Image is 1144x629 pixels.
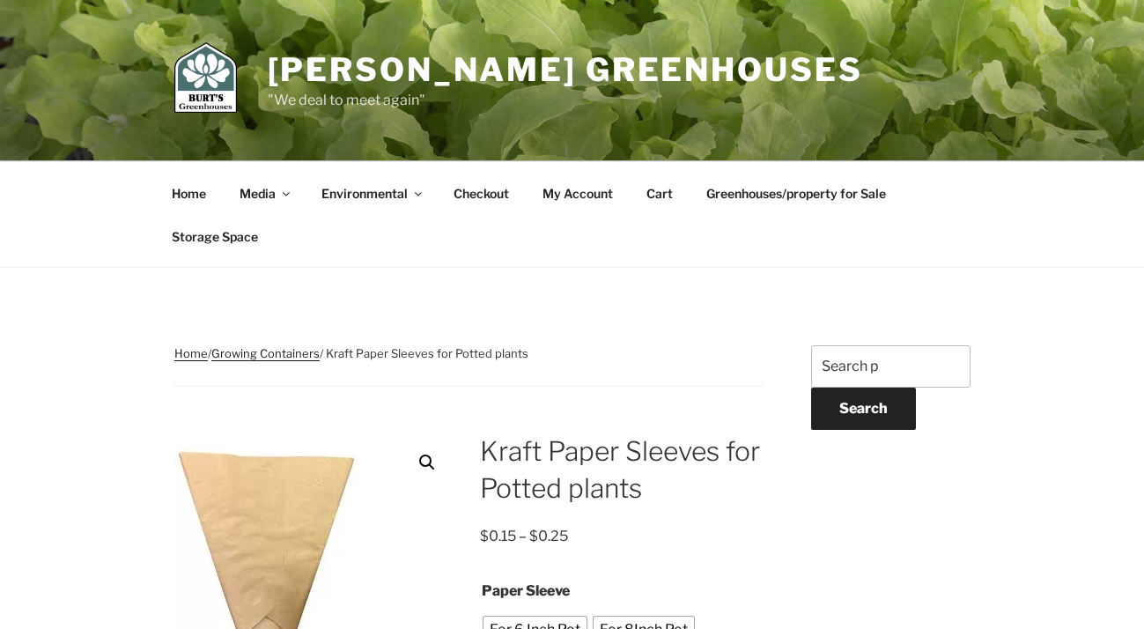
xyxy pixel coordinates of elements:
[174,345,764,387] nav: Breadcrumb
[529,528,568,544] bdi: 0.25
[480,528,489,544] span: $
[306,172,436,215] a: Environmental
[439,172,525,215] a: Checkout
[691,172,902,215] a: Greenhouses/property for Sale
[811,388,916,430] button: Search
[528,172,629,215] a: My Account
[811,345,971,492] aside: Blog Sidebar
[268,90,863,111] p: "We deal to meet again"
[480,433,763,507] h1: Kraft Paper Sleeves for Potted plants
[482,581,570,602] label: Paper Sleeve
[157,172,988,258] nav: Top Menu
[529,528,538,544] span: $
[157,172,222,215] a: Home
[519,528,527,544] span: –
[211,346,320,360] a: Growing Containers
[157,215,274,258] a: Storage Space
[811,345,971,388] input: Search products…
[225,172,304,215] a: Media
[268,50,863,89] a: [PERSON_NAME] Greenhouses
[174,346,208,360] a: Home
[411,447,443,478] a: View full-screen image gallery
[480,528,516,544] bdi: 0.15
[174,42,237,113] img: Burt's Greenhouses
[631,172,689,215] a: Cart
